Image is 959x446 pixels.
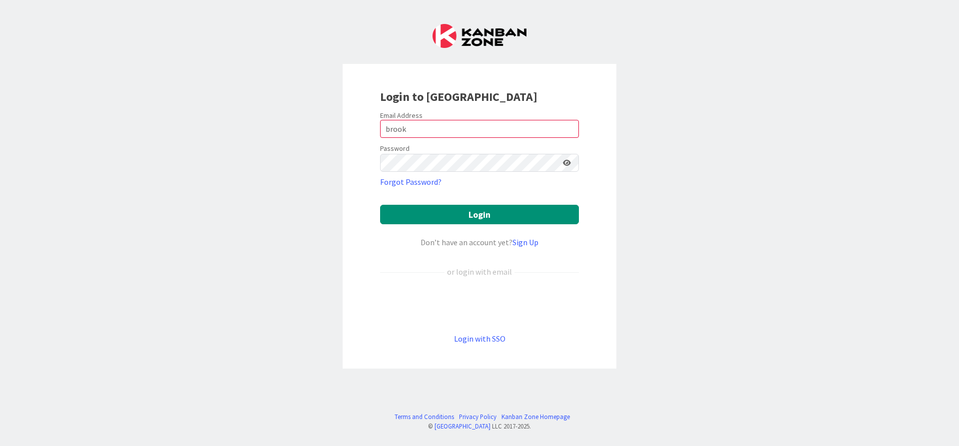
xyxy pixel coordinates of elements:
div: © LLC 2017- 2025 . [390,422,570,431]
a: Kanban Zone Homepage [501,412,570,422]
button: Login [380,205,579,224]
a: Forgot Password? [380,176,442,188]
iframe: Sign in with Google Button [375,294,584,316]
a: [GEOGRAPHIC_DATA] [435,422,490,430]
a: Privacy Policy [459,412,496,422]
b: Login to [GEOGRAPHIC_DATA] [380,89,537,104]
a: Terms and Conditions [395,412,454,422]
div: or login with email [445,266,514,278]
a: Sign Up [512,237,538,247]
div: Sign in with Google. Opens in new tab [380,294,579,316]
a: Login with SSO [454,334,505,344]
div: Don’t have an account yet? [380,236,579,248]
img: Kanban Zone [433,24,526,48]
label: Password [380,143,410,154]
label: Email Address [380,111,423,120]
